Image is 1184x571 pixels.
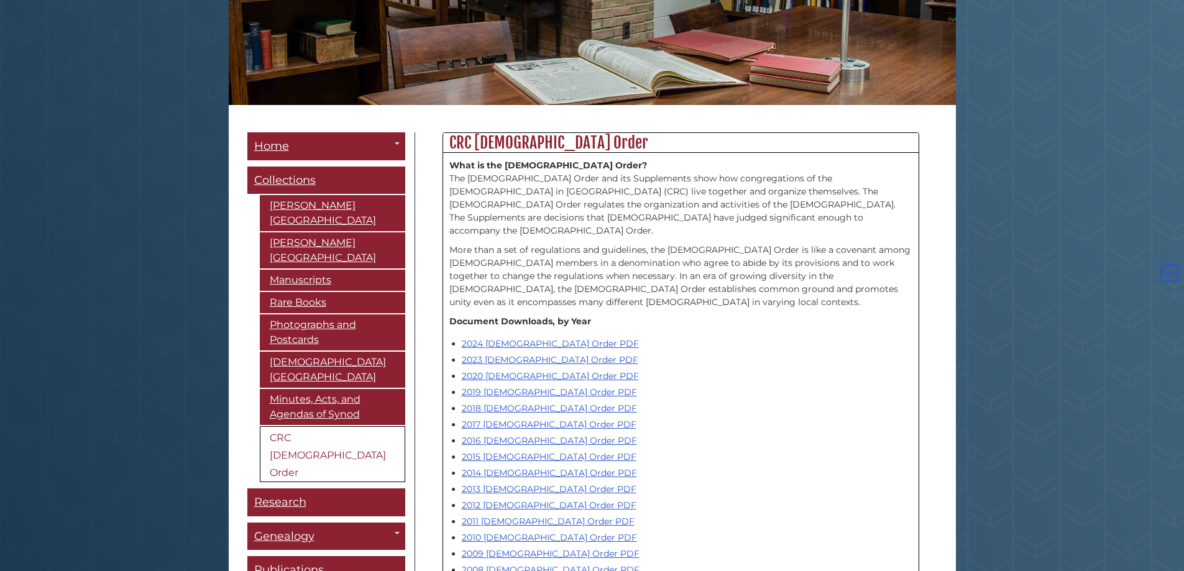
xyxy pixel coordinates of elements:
a: 2017 [DEMOGRAPHIC_DATA] Order PDF [462,419,636,430]
a: 2011 [DEMOGRAPHIC_DATA] Order PDF [462,516,635,527]
a: [PERSON_NAME][GEOGRAPHIC_DATA] [260,195,405,231]
a: CRC [DEMOGRAPHIC_DATA] Order [260,426,405,482]
span: Genealogy [254,529,314,543]
p: The [DEMOGRAPHIC_DATA] Order and its Supplements show how congregations of the [DEMOGRAPHIC_DATA]... [449,159,912,237]
a: 2023 [DEMOGRAPHIC_DATA] Order PDF [462,354,638,365]
span: Collections [254,173,316,187]
a: 2018 [DEMOGRAPHIC_DATA] Order PDF [462,403,637,414]
a: 2014 [DEMOGRAPHIC_DATA] Order PDF [462,467,637,478]
span: Home [254,139,289,153]
a: Manuscripts [260,270,405,291]
p: More than a set of regulations and guidelines, the [DEMOGRAPHIC_DATA] Order is like a covenant am... [449,244,912,309]
a: Collections [247,167,405,194]
a: [DEMOGRAPHIC_DATA][GEOGRAPHIC_DATA] [260,352,405,388]
a: 2009 [DEMOGRAPHIC_DATA] Order PDF [462,548,640,559]
a: 2012 [DEMOGRAPHIC_DATA] Order PDF [462,500,636,511]
strong: Document Downloads, by Year [449,316,591,327]
a: Back to Top [1158,268,1181,279]
a: 2013 [DEMOGRAPHIC_DATA] Order PDF [462,483,636,495]
a: Minutes, Acts, and Agendas of Synod [260,389,405,425]
a: Rare Books [260,292,405,313]
strong: What is the [DEMOGRAPHIC_DATA] Order? [449,160,647,171]
span: Research [254,495,306,509]
a: Photographs and Postcards [260,314,405,350]
a: 2016 [DEMOGRAPHIC_DATA] Order PDF [462,435,637,446]
a: 2015 [DEMOGRAPHIC_DATA] Order PDF [462,451,636,462]
a: Genealogy [247,523,405,550]
a: Home [247,132,405,160]
a: Research [247,488,405,516]
a: 2010 [DEMOGRAPHIC_DATA] Order PDF [462,532,637,543]
a: [PERSON_NAME][GEOGRAPHIC_DATA] [260,232,405,268]
a: 2019 [DEMOGRAPHIC_DATA] Order PDF [462,386,637,398]
h2: CRC [DEMOGRAPHIC_DATA] Order [443,133,919,153]
a: 2020 [DEMOGRAPHIC_DATA] Order PDF [462,370,639,381]
a: 2024 [DEMOGRAPHIC_DATA] Order PDF [462,338,639,349]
